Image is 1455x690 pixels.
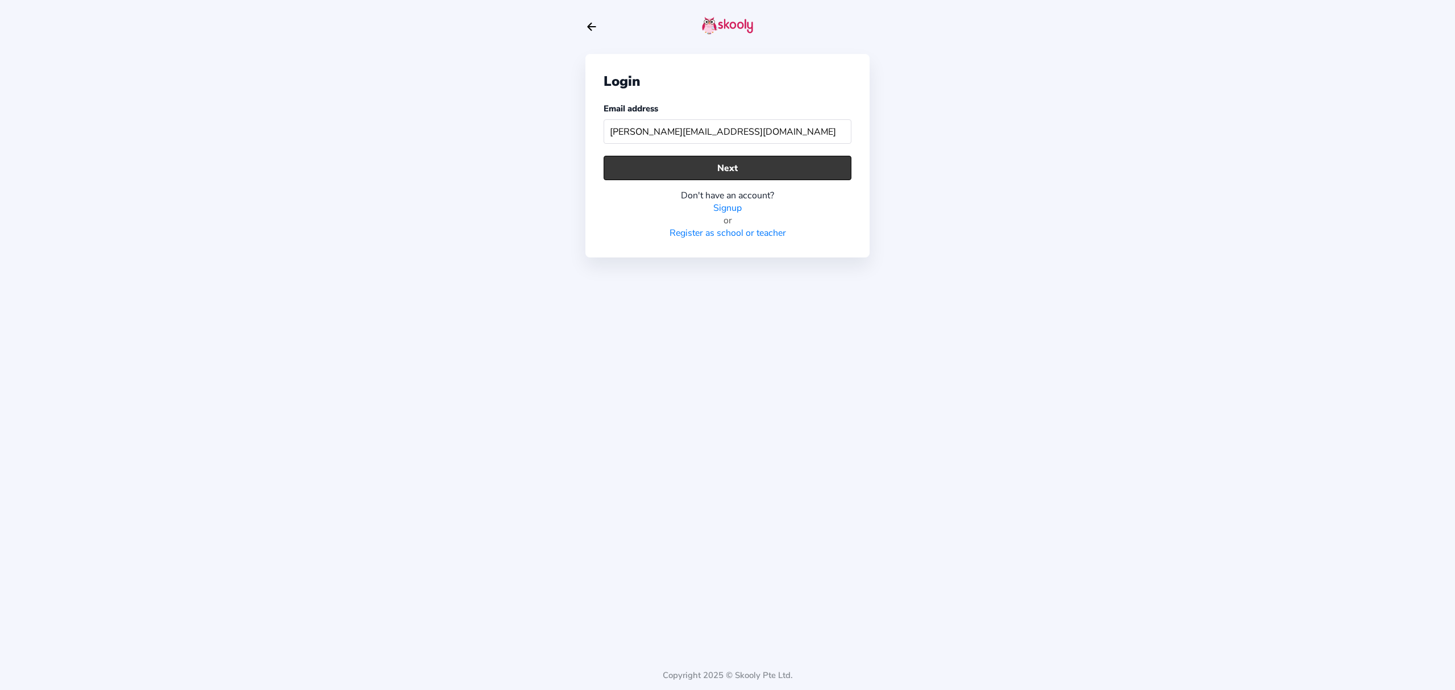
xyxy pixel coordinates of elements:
div: Don't have an account? [604,189,851,202]
button: Next [604,156,851,180]
button: arrow back outline [585,20,598,33]
input: Your email address [604,119,851,144]
label: Email address [604,103,658,114]
div: Login [604,72,851,90]
a: Register as school or teacher [670,227,786,239]
a: Signup [713,202,742,214]
img: skooly-logo.png [702,16,753,35]
div: or [604,214,851,227]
